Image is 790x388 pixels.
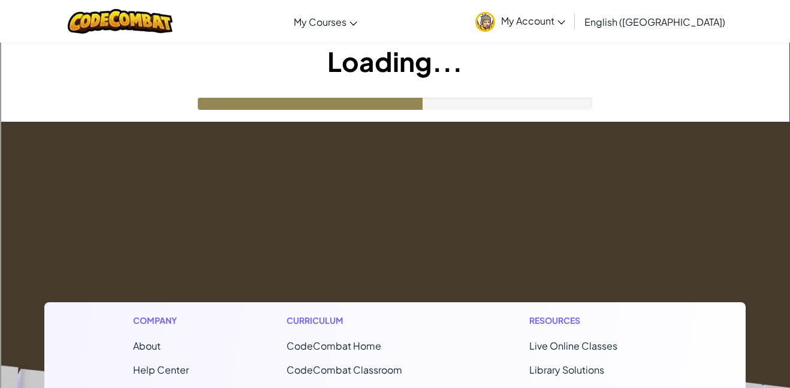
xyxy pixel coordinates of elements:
img: avatar [475,12,495,32]
a: My Account [469,2,571,40]
a: English ([GEOGRAPHIC_DATA]) [578,5,731,38]
a: My Courses [288,5,363,38]
span: My Courses [294,16,346,28]
span: English ([GEOGRAPHIC_DATA]) [584,16,725,28]
span: My Account [501,14,565,27]
img: CodeCombat logo [68,9,173,34]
